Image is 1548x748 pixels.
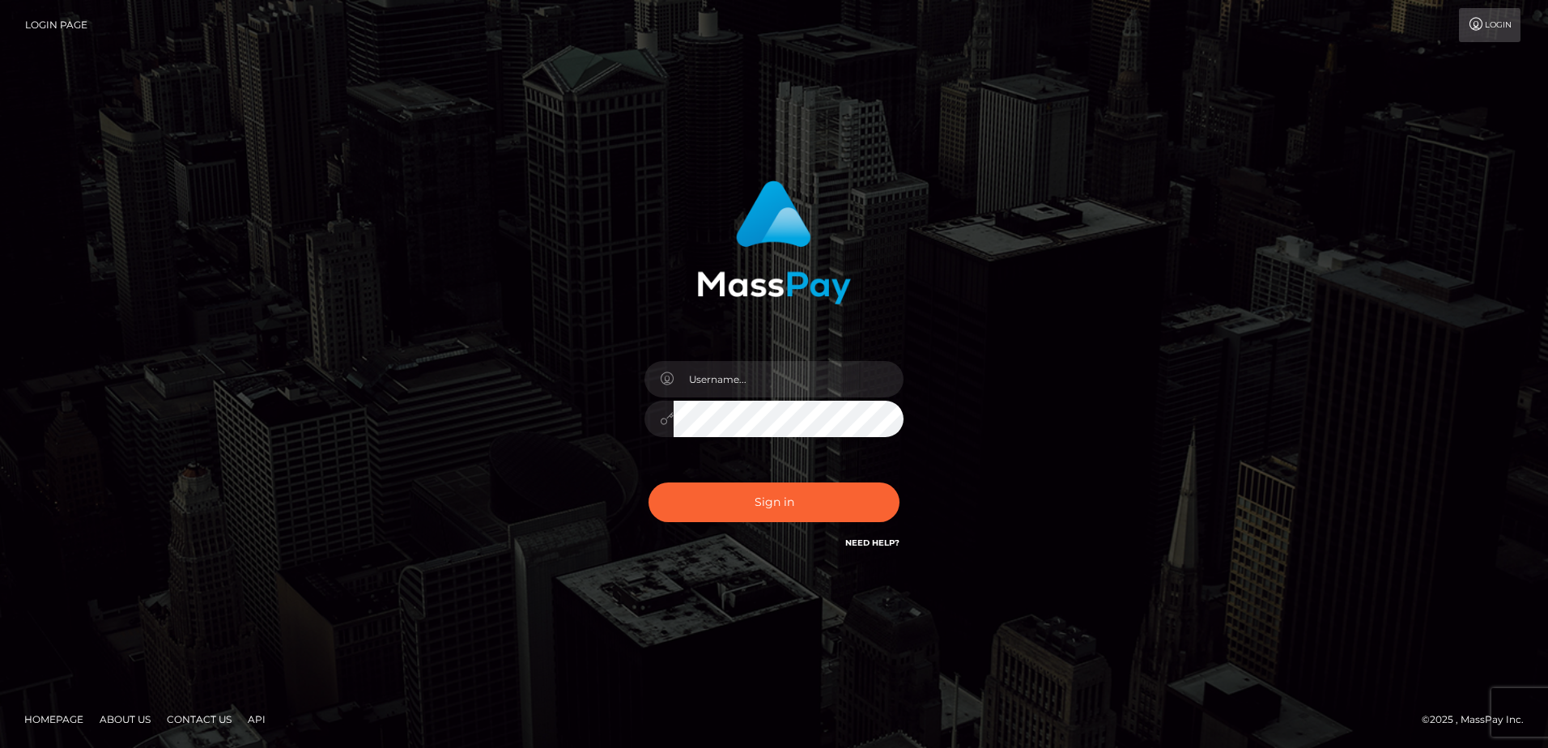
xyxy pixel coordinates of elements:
input: Username... [674,361,904,397]
img: MassPay Login [697,181,851,304]
button: Sign in [649,482,899,522]
a: Contact Us [160,707,238,732]
a: API [241,707,272,732]
a: Login [1459,8,1520,42]
div: © 2025 , MassPay Inc. [1422,711,1536,729]
a: Need Help? [845,538,899,548]
a: Login Page [25,8,87,42]
a: Homepage [18,707,90,732]
a: About Us [93,707,157,732]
